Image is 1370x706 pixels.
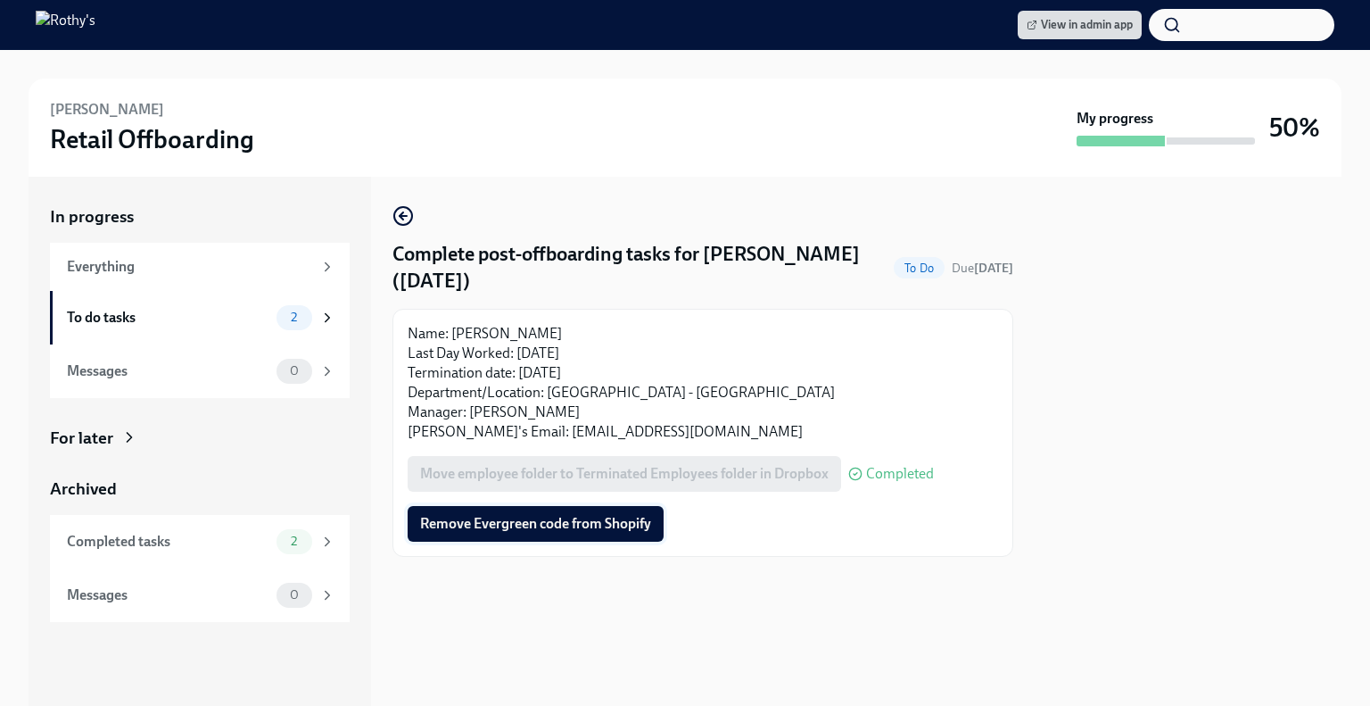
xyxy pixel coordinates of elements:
span: Completed [866,467,934,481]
strong: [DATE] [974,261,1013,276]
strong: My progress [1077,109,1153,129]
a: To do tasks2 [50,291,350,345]
span: View in admin app [1027,16,1133,34]
a: Archived [50,478,350,501]
a: View in admin app [1018,11,1142,39]
div: Messages [67,586,269,605]
span: September 5th, 2025 09:00 [952,260,1013,277]
h4: Complete post-offboarding tasks for [PERSON_NAME] ([DATE]) [392,241,887,295]
div: For later [50,427,113,450]
a: Completed tasks2 [50,515,350,569]
h3: Retail Offboarding [50,123,254,155]
button: Remove Evergreen code from Shopify [408,506,664,542]
a: Messages0 [50,345,350,398]
span: 0 [279,588,309,602]
span: Remove Evergreen code from Shopify [420,515,651,533]
h3: 50% [1269,112,1320,144]
div: Messages [67,361,269,381]
span: 0 [279,364,309,378]
div: Everything [67,257,312,277]
div: To do tasks [67,308,269,328]
p: Name: [PERSON_NAME] Last Day Worked: [DATE] Termination date: [DATE] Department/Location: [GEOGRA... [408,324,998,442]
span: To Do [894,262,945,275]
a: Everything [50,243,350,291]
a: Messages0 [50,569,350,622]
a: In progress [50,205,350,228]
span: 2 [280,535,308,548]
img: Rothy's [36,11,95,39]
a: For later [50,427,350,450]
span: 2 [280,311,308,324]
h6: [PERSON_NAME] [50,100,164,120]
span: Due [952,261,1013,276]
div: Completed tasks [67,532,269,552]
